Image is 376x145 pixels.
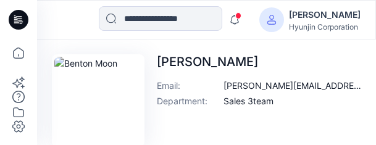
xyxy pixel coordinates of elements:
[224,79,361,92] p: [PERSON_NAME][EMAIL_ADDRESS][PERSON_NAME][DOMAIN_NAME]
[157,54,361,69] p: [PERSON_NAME]
[289,7,361,22] div: [PERSON_NAME]
[224,94,274,107] p: Sales 3team
[157,79,219,92] p: Email :
[267,15,277,25] svg: avatar
[289,22,361,31] div: Hyunjin Corporation
[157,94,219,107] p: Department :
[54,57,142,144] img: Benton Moon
